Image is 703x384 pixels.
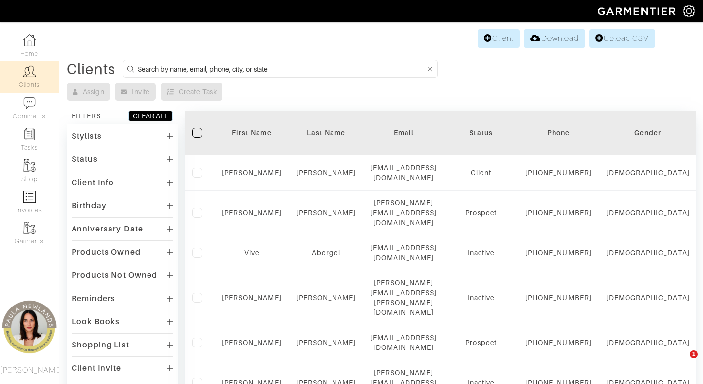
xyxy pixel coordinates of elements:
a: Abergel [312,249,340,257]
div: Products Owned [72,247,141,257]
img: garments-icon-b7da505a4dc4fd61783c78ac3ca0ef83fa9d6f193b1c9dc38574b1d14d53ca28.png [23,159,36,172]
div: First Name [222,128,282,138]
div: Gender [606,128,690,138]
div: Look Books [72,317,120,327]
th: Toggle SortBy [289,111,364,155]
th: Toggle SortBy [444,111,518,155]
div: Stylists [72,131,102,141]
div: Phone [525,128,592,138]
div: [PHONE_NUMBER] [525,248,592,258]
div: [DEMOGRAPHIC_DATA] [606,248,690,258]
img: garments-icon-b7da505a4dc4fd61783c78ac3ca0ef83fa9d6f193b1c9dc38574b1d14d53ca28.png [23,222,36,234]
img: garmentier-logo-header-white-b43fb05a5012e4ada735d5af1a66efaba907eab6374d6393d1fbf88cb4ef424d.png [593,2,683,20]
div: [DEMOGRAPHIC_DATA] [606,338,690,347]
div: [EMAIL_ADDRESS][DOMAIN_NAME] [370,163,437,183]
div: [EMAIL_ADDRESS][DOMAIN_NAME] [370,243,437,263]
div: [DEMOGRAPHIC_DATA] [606,293,690,303]
div: Products Not Owned [72,270,157,280]
div: [PHONE_NUMBER] [525,338,592,347]
div: [PERSON_NAME][EMAIL_ADDRESS][DOMAIN_NAME] [370,198,437,228]
div: Status [72,154,98,164]
div: FILTERS [72,111,101,121]
a: [PERSON_NAME] [222,169,282,177]
div: [PERSON_NAME][EMAIL_ADDRESS][PERSON_NAME][DOMAIN_NAME] [370,278,437,317]
img: gear-icon-white-bd11855cb880d31180b6d7d6211b90ccbf57a29d726f0c71d8c61bd08dd39cc2.png [683,5,695,17]
div: Inactive [451,248,511,258]
iframe: Intercom live chat [669,350,693,374]
a: [PERSON_NAME] [296,294,356,302]
div: Clients [67,64,115,74]
a: [PERSON_NAME] [222,339,282,346]
a: Client [478,29,520,48]
a: Vive [244,249,259,257]
div: Client Invite [72,363,121,373]
img: dashboard-icon-dbcd8f5a0b271acd01030246c82b418ddd0df26cd7fceb0bd07c9910d44c42f6.png [23,34,36,46]
div: [DEMOGRAPHIC_DATA] [606,168,690,178]
th: Toggle SortBy [215,111,289,155]
a: [PERSON_NAME] [296,209,356,217]
a: Upload CSV [589,29,655,48]
div: Shopping List [72,340,129,350]
div: [PHONE_NUMBER] [525,168,592,178]
div: Prospect [451,208,511,218]
div: Client [451,168,511,178]
div: CLEAR ALL [133,111,168,121]
button: CLEAR ALL [128,111,173,121]
div: Anniversary Date [72,224,143,234]
div: Last Name [296,128,356,138]
a: [PERSON_NAME] [222,294,282,302]
input: Search by name, email, phone, city, or state [138,63,425,75]
div: Prospect [451,338,511,347]
img: clients-icon-6bae9207a08558b7cb47a8932f037763ab4055f8c8b6bfacd5dc20c3e0201464.png [23,65,36,77]
a: [PERSON_NAME] [296,339,356,346]
a: [PERSON_NAME] [296,169,356,177]
th: Toggle SortBy [599,111,697,155]
div: [EMAIL_ADDRESS][DOMAIN_NAME] [370,333,437,352]
div: Email [370,128,437,138]
span: 1 [690,350,698,358]
a: [PERSON_NAME] [222,209,282,217]
div: Reminders [72,294,115,304]
img: reminder-icon-8004d30b9f0a5d33ae49ab947aed9ed385cf756f9e5892f1edd6e32f2345188e.png [23,128,36,140]
div: Birthday [72,201,107,211]
div: Status [451,128,511,138]
div: Client Info [72,178,114,188]
a: Download [524,29,585,48]
div: [PHONE_NUMBER] [525,293,592,303]
img: orders-icon-0abe47150d42831381b5fb84f609e132dff9fe21cb692f30cb5eec754e2cba89.png [23,191,36,203]
div: Inactive [451,293,511,303]
div: [DEMOGRAPHIC_DATA] [606,208,690,218]
div: [PHONE_NUMBER] [525,208,592,218]
img: comment-icon-a0a6a9ef722e966f86d9cbdc48e553b5cf19dbc54f86b18d962a5391bc8f6eb6.png [23,97,36,109]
